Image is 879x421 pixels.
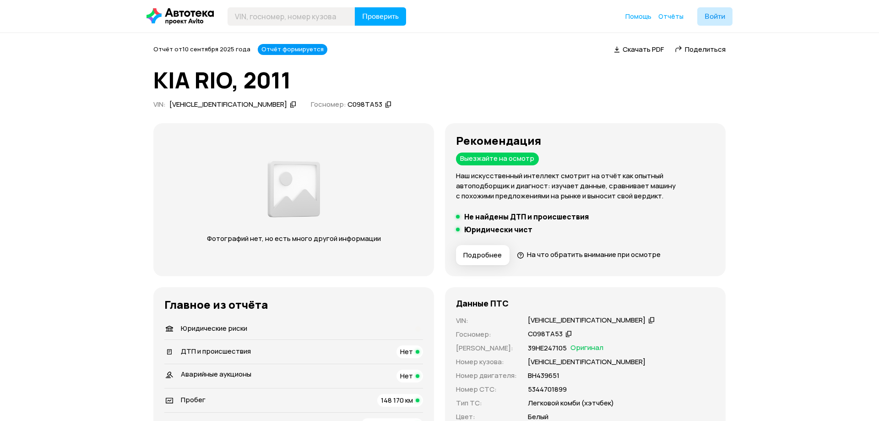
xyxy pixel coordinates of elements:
h5: Юридически чист [464,225,532,234]
p: [VEHICLE_IDENTIFICATION_NUMBER] [528,357,646,367]
p: [PERSON_NAME] : [456,343,517,353]
p: Фотографий нет, но есть много другой информации [198,234,390,244]
div: Выезжайте на осмотр [456,153,539,165]
a: Скачать PDF [614,44,664,54]
div: С098ТА53 [528,329,563,339]
p: Наш искусственный интеллект смотрит на отчёт как опытный автоподборщик и диагност: изучает данные... [456,171,715,201]
span: Нет [400,347,413,356]
span: Проверить [362,13,399,20]
p: Легковой комби (хэтчбек) [528,398,614,408]
p: Номер СТС : [456,384,517,394]
input: VIN, госномер, номер кузова [228,7,355,26]
span: Подробнее [463,251,502,260]
button: Войти [697,7,732,26]
span: Войти [705,13,725,20]
h1: KIA RIO, 2011 [153,68,726,93]
p: ВН439651 [528,371,559,381]
p: 39НЕ247105 [528,343,567,353]
button: Проверить [355,7,406,26]
p: Номер кузова : [456,357,517,367]
h5: Не найдены ДТП и происшествия [464,212,589,221]
span: Отчёт от 10 сентября 2025 года [153,45,250,53]
span: Нет [400,371,413,381]
button: Подробнее [456,245,510,265]
h3: Рекомендация [456,134,715,147]
span: Аварийные аукционы [181,369,251,379]
p: Тип ТС : [456,398,517,408]
h3: Главное из отчёта [164,298,423,311]
span: VIN : [153,99,166,109]
p: Номер двигателя : [456,371,517,381]
a: Отчёты [658,12,684,21]
span: На что обратить внимание при осмотре [527,250,661,259]
div: С098ТА53 [347,100,382,109]
span: Госномер: [311,99,346,109]
img: d89e54fb62fcf1f0.png [265,156,323,223]
span: Юридические риски [181,323,247,333]
div: Отчёт формируется [258,44,327,55]
span: 148 170 км [381,395,413,405]
p: 5344701899 [528,384,567,394]
p: VIN : [456,316,517,326]
span: Оригинал [570,343,603,353]
span: Поделиться [685,44,726,54]
p: Госномер : [456,329,517,339]
h4: Данные ПТС [456,298,509,308]
span: ДТП и происшествия [181,346,251,356]
div: [VEHICLE_IDENTIFICATION_NUMBER] [169,100,287,109]
a: На что обратить внимание при осмотре [517,250,661,259]
span: Скачать PDF [623,44,664,54]
a: Поделиться [675,44,726,54]
span: Пробег [181,395,206,405]
a: Помощь [625,12,651,21]
div: [VEHICLE_IDENTIFICATION_NUMBER] [528,316,646,325]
